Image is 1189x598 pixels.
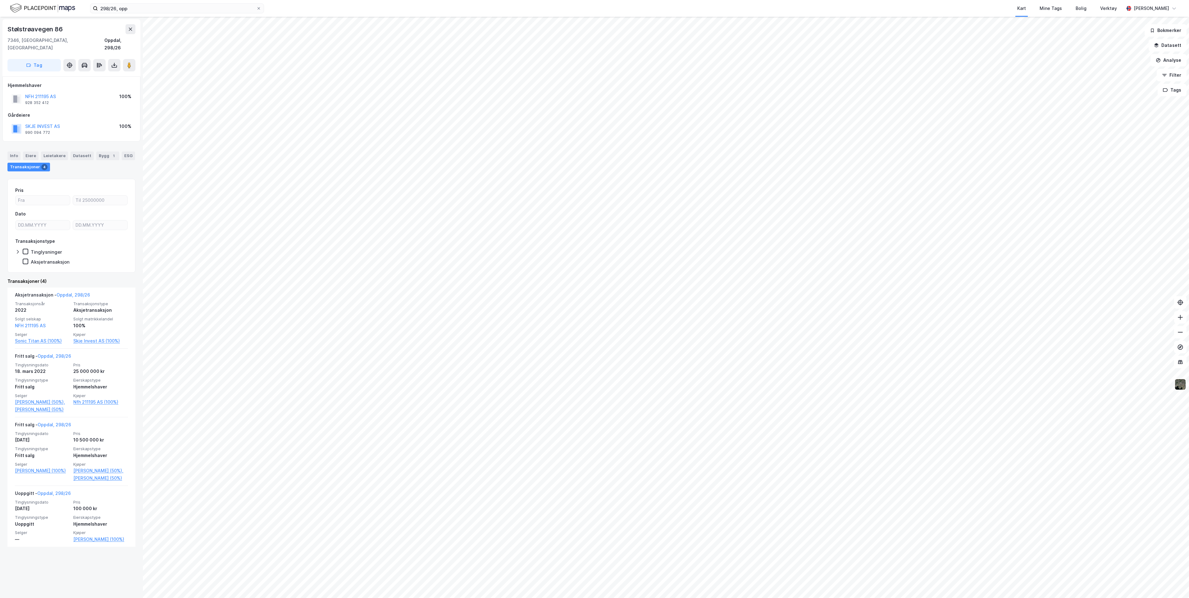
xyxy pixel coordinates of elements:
[119,93,131,100] div: 100%
[10,3,75,14] img: logo.f888ab2527a4732fd821a326f86c7f29.svg
[15,406,70,413] a: [PERSON_NAME] (50%)
[73,431,128,436] span: Pris
[15,306,70,314] div: 2022
[38,422,71,427] a: Oppdal, 298/26
[104,37,135,52] div: Oppdal, 298/26
[73,196,127,205] input: Til 25000000
[15,452,70,459] div: Fritt salg
[73,398,128,406] a: Nfh 211195 AS (100%)
[73,362,128,368] span: Pris
[98,4,256,13] input: Søk på adresse, matrikkel, gårdeiere, leietakere eller personer
[73,306,128,314] div: Aksjetransaksjon
[25,130,50,135] div: 990 094 772
[41,152,68,160] div: Leietakere
[37,491,71,496] a: Oppdal, 298/26
[15,238,55,245] div: Transaksjonstype
[15,421,71,431] div: Fritt salg -
[15,490,71,500] div: Uoppgitt -
[73,515,128,520] span: Eierskapstype
[15,431,70,436] span: Tinglysningsdato
[73,378,128,383] span: Eierskapstype
[15,383,70,391] div: Fritt salg
[15,378,70,383] span: Tinglysningstype
[1100,5,1117,12] div: Verktøy
[15,530,70,535] span: Selger
[73,467,128,474] a: [PERSON_NAME] (50%),
[15,352,71,362] div: Fritt salg -
[15,301,70,306] span: Transaksjonsår
[7,163,50,171] div: Transaksjoner
[73,520,128,528] div: Hjemmelshaver
[1134,5,1169,12] div: [PERSON_NAME]
[15,187,24,194] div: Pris
[8,82,135,89] div: Hjemmelshaver
[15,520,70,528] div: Uoppgitt
[73,446,128,451] span: Eierskapstype
[71,152,94,160] div: Datasett
[119,123,131,130] div: 100%
[73,220,127,230] input: DD.MM.YYYY
[73,462,128,467] span: Kjøper
[73,332,128,337] span: Kjøper
[31,259,70,265] div: Aksjetransaksjon
[1174,378,1186,390] img: 9k=
[73,393,128,398] span: Kjøper
[73,368,128,375] div: 25 000 000 kr
[73,500,128,505] span: Pris
[1040,5,1062,12] div: Mine Tags
[15,323,46,328] a: NFH 211195 AS
[73,536,128,543] a: [PERSON_NAME] (100%)
[7,37,104,52] div: 7346, [GEOGRAPHIC_DATA], [GEOGRAPHIC_DATA]
[15,536,70,543] div: —
[7,24,64,34] div: Stølstrøavegen 86
[15,210,26,218] div: Dato
[57,292,90,297] a: Oppdal, 298/26
[15,446,70,451] span: Tinglysningstype
[15,436,70,444] div: [DATE]
[73,383,128,391] div: Hjemmelshaver
[16,220,70,230] input: DD.MM.YYYY
[41,164,48,170] div: 4
[31,249,62,255] div: Tinglysninger
[15,515,70,520] span: Tinglysningstype
[15,316,70,322] span: Solgt selskap
[1017,5,1026,12] div: Kart
[25,100,49,105] div: 928 352 412
[73,301,128,306] span: Transaksjonstype
[1158,84,1187,96] button: Tags
[15,368,70,375] div: 18. mars 2022
[15,398,70,406] a: [PERSON_NAME] (50%),
[15,393,70,398] span: Selger
[1076,5,1086,12] div: Bolig
[15,500,70,505] span: Tinglysningsdato
[73,316,128,322] span: Solgt matrikkelandel
[15,505,70,512] div: [DATE]
[73,452,128,459] div: Hjemmelshaver
[15,337,70,345] a: Sonic Titan AS (100%)
[1158,568,1189,598] iframe: Chat Widget
[8,111,135,119] div: Gårdeiere
[73,474,128,482] a: [PERSON_NAME] (50%)
[73,530,128,535] span: Kjøper
[122,152,135,160] div: ESG
[7,59,61,71] button: Tag
[15,467,70,474] a: [PERSON_NAME] (100%)
[23,152,39,160] div: Eiere
[7,152,20,160] div: Info
[73,322,128,329] div: 100%
[38,353,71,359] a: Oppdal, 298/26
[73,505,128,512] div: 100 000 kr
[96,152,119,160] div: Bygg
[1149,39,1187,52] button: Datasett
[15,362,70,368] span: Tinglysningsdato
[1157,69,1187,81] button: Filter
[7,278,135,285] div: Transaksjoner (4)
[73,436,128,444] div: 10 500 000 kr
[1145,24,1187,37] button: Bokmerker
[1150,54,1187,66] button: Analyse
[73,337,128,345] a: Skje Invest AS (100%)
[15,332,70,337] span: Selger
[15,291,90,301] div: Aksjetransaksjon -
[16,196,70,205] input: Fra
